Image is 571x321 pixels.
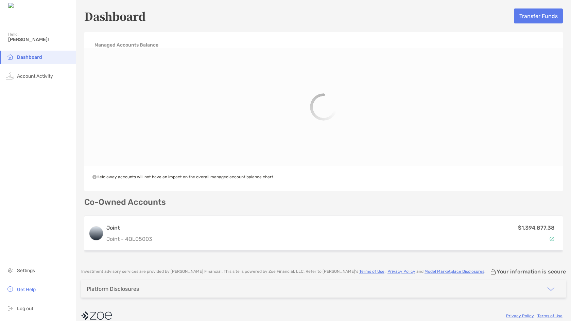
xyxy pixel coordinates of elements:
[106,235,152,243] p: Joint - 4QL05003
[8,37,72,42] span: [PERSON_NAME]!
[506,314,534,318] a: Privacy Policy
[17,268,35,273] span: Settings
[8,3,37,9] img: Zoe Logo
[17,73,53,79] span: Account Activity
[6,53,14,61] img: household icon
[6,72,14,80] img: activity icon
[17,306,33,311] span: Log out
[84,198,563,207] p: Co-Owned Accounts
[514,8,563,23] button: Transfer Funds
[537,314,563,318] a: Terms of Use
[550,236,554,241] img: Account Status icon
[518,224,555,232] p: $1,394,877.38
[6,304,14,312] img: logout icon
[359,269,384,274] a: Terms of Use
[6,266,14,274] img: settings icon
[106,224,152,232] h3: Joint
[547,285,555,293] img: icon arrow
[497,268,566,275] p: Your information is secure
[425,269,484,274] a: Model Marketplace Disclosures
[89,227,103,240] img: logo account
[92,175,274,179] span: Held away accounts will not have an impact on the overall managed account balance chart.
[87,286,139,292] div: Platform Disclosures
[17,287,36,292] span: Get Help
[387,269,415,274] a: Privacy Policy
[6,285,14,293] img: get-help icon
[17,54,42,60] span: Dashboard
[84,8,146,24] h5: Dashboard
[94,42,158,48] h4: Managed Accounts Balance
[81,269,485,274] p: Investment advisory services are provided by [PERSON_NAME] Financial . This site is powered by Zo...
